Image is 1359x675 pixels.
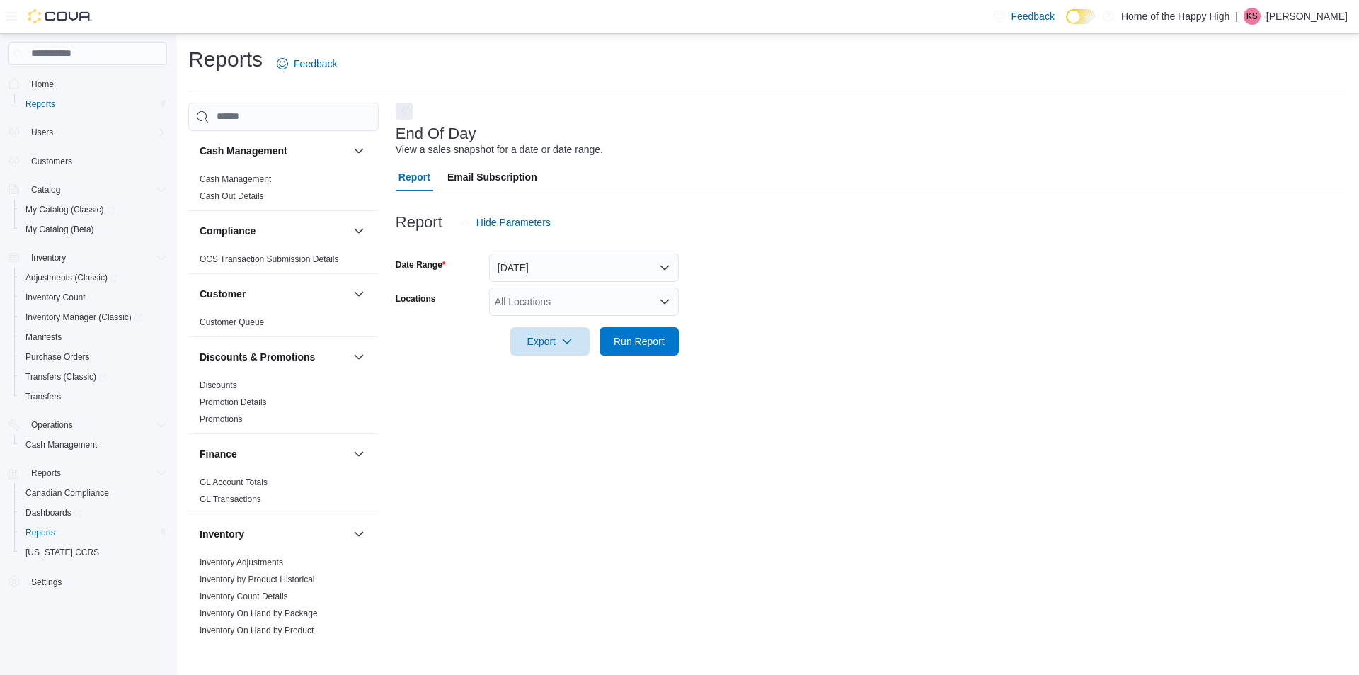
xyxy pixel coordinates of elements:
[3,415,173,435] button: Operations
[25,547,99,558] span: [US_STATE] CCRS
[200,414,243,425] span: Promotions
[14,387,173,407] button: Transfers
[200,350,315,364] h3: Discounts & Promotions
[20,544,105,561] a: [US_STATE] CCRS
[25,75,167,93] span: Home
[20,221,100,238] a: My Catalog (Beta)
[25,224,94,235] span: My Catalog (Beta)
[200,477,268,487] a: GL Account Totals
[14,523,173,543] button: Reports
[25,416,79,433] button: Operations
[1066,9,1096,24] input: Dark Mode
[659,296,670,307] button: Open list of options
[14,367,173,387] a: Transfers (Classic)
[25,465,67,482] button: Reports
[200,174,271,185] span: Cash Management
[188,377,379,433] div: Discounts & Promotions
[20,504,88,521] a: Dashboards
[1266,8,1348,25] p: [PERSON_NAME]
[447,163,537,191] span: Email Subscription
[25,527,55,538] span: Reports
[200,625,314,636] span: Inventory On Hand by Product
[200,527,348,541] button: Inventory
[200,174,271,184] a: Cash Management
[200,591,288,602] span: Inventory Count Details
[396,103,413,120] button: Next
[519,327,581,356] span: Export
[20,436,103,453] a: Cash Management
[25,416,167,433] span: Operations
[14,347,173,367] button: Purchase Orders
[25,487,109,499] span: Canadian Compliance
[600,327,679,356] button: Run Report
[200,144,348,158] button: Cash Management
[25,204,115,215] span: My Catalog (Classic)
[25,153,78,170] a: Customers
[200,144,287,158] h3: Cash Management
[14,288,173,307] button: Inventory Count
[20,544,167,561] span: Washington CCRS
[20,524,61,541] a: Reports
[476,215,551,229] span: Hide Parameters
[20,368,167,385] span: Transfers (Classic)
[14,483,173,503] button: Canadian Compliance
[200,397,267,408] span: Promotion Details
[14,220,173,239] button: My Catalog (Beta)
[25,507,82,518] span: Dashboards
[14,268,173,288] a: Adjustments (Classic)
[20,309,148,326] a: Inventory Manager (Classic)
[396,214,442,231] h3: Report
[200,380,237,391] span: Discounts
[200,447,348,461] button: Finance
[20,388,67,405] a: Transfers
[200,477,268,488] span: GL Account Totals
[20,484,167,501] span: Canadian Compliance
[25,124,167,141] span: Users
[200,191,264,202] span: Cash Out Details
[31,252,66,263] span: Inventory
[3,123,173,142] button: Users
[20,289,167,306] span: Inventory Count
[200,527,244,541] h3: Inventory
[350,285,367,302] button: Customer
[20,348,96,365] a: Purchase Orders
[14,327,173,347] button: Manifests
[25,331,62,343] span: Manifests
[20,329,167,346] span: Manifests
[396,259,446,271] label: Date Range
[25,351,90,363] span: Purchase Orders
[200,494,261,504] a: GL Transactions
[188,45,263,74] h1: Reports
[1066,24,1067,25] span: Dark Mode
[25,574,67,591] a: Settings
[200,254,339,264] a: OCS Transaction Submission Details
[350,142,367,159] button: Cash Management
[14,435,173,455] button: Cash Management
[25,181,66,198] button: Catalog
[20,388,167,405] span: Transfers
[271,50,343,78] a: Feedback
[20,368,113,385] a: Transfers (Classic)
[188,171,379,210] div: Cash Management
[1011,9,1054,23] span: Feedback
[398,163,430,191] span: Report
[3,248,173,268] button: Inventory
[28,9,92,23] img: Cova
[20,309,167,326] span: Inventory Manager (Classic)
[20,524,167,541] span: Reports
[3,571,173,591] button: Settings
[614,334,665,348] span: Run Report
[200,557,283,567] a: Inventory Adjustments
[1121,8,1229,25] p: Home of the Happy High
[988,2,1060,30] a: Feedback
[396,142,603,157] div: View a sales snapshot for a date or date range.
[25,272,118,283] span: Adjustments (Classic)
[25,465,167,482] span: Reports
[20,504,167,521] span: Dashboards
[25,572,167,590] span: Settings
[200,317,264,328] span: Customer Queue
[14,200,173,220] a: My Catalog (Classic)
[20,289,91,306] a: Inventory Count
[25,181,167,198] span: Catalog
[20,329,67,346] a: Manifests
